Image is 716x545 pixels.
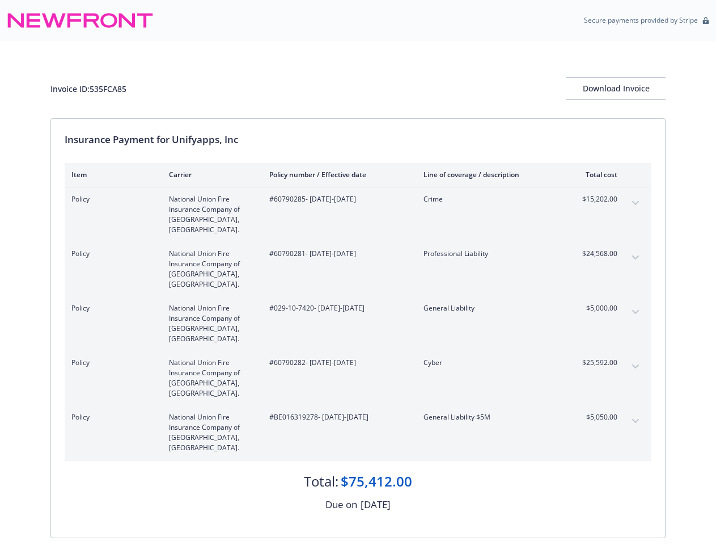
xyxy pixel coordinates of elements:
[169,412,251,453] span: National Union Fire Insurance Company of [GEOGRAPHIC_DATA], [GEOGRAPHIC_DATA].
[169,358,251,399] span: National Union Fire Insurance Company of [GEOGRAPHIC_DATA], [GEOGRAPHIC_DATA].
[423,303,557,313] span: General Liability
[575,412,617,422] span: $5,050.00
[169,194,251,235] span: National Union Fire Insurance Company of [GEOGRAPHIC_DATA], [GEOGRAPHIC_DATA].
[269,170,405,179] div: Policy number / Effective date
[169,170,251,179] div: Carrier
[361,497,391,512] div: [DATE]
[71,358,151,368] span: Policy
[423,170,557,179] div: Line of coverage / description
[169,249,251,290] span: National Union Fire Insurance Company of [GEOGRAPHIC_DATA], [GEOGRAPHIC_DATA].
[626,249,645,267] button: expand content
[423,194,557,204] span: Crime
[269,249,405,259] span: #60790281 - [DATE]-[DATE]
[71,194,151,204] span: Policy
[575,358,617,368] span: $25,592.00
[50,83,126,95] div: Invoice ID: 535FCA85
[269,358,405,368] span: #60790282 - [DATE]-[DATE]
[566,77,666,100] button: Download Invoice
[65,242,651,296] div: PolicyNational Union Fire Insurance Company of [GEOGRAPHIC_DATA], [GEOGRAPHIC_DATA].#60790281- [D...
[169,303,251,344] span: National Union Fire Insurance Company of [GEOGRAPHIC_DATA], [GEOGRAPHIC_DATA].
[71,303,151,313] span: Policy
[626,303,645,321] button: expand content
[71,412,151,422] span: Policy
[65,351,651,405] div: PolicyNational Union Fire Insurance Company of [GEOGRAPHIC_DATA], [GEOGRAPHIC_DATA].#60790282- [D...
[269,412,405,422] span: #BE016319278 - [DATE]-[DATE]
[575,249,617,259] span: $24,568.00
[626,412,645,430] button: expand content
[423,412,557,422] span: General Liability $5M
[423,249,557,259] span: Professional Liability
[65,132,651,147] div: Insurance Payment for Unifyapps, Inc
[304,472,338,491] div: Total:
[575,303,617,313] span: $5,000.00
[575,194,617,204] span: $15,202.00
[626,358,645,376] button: expand content
[325,497,357,512] div: Due on
[65,405,651,460] div: PolicyNational Union Fire Insurance Company of [GEOGRAPHIC_DATA], [GEOGRAPHIC_DATA].#BE016319278-...
[566,78,666,99] div: Download Invoice
[423,358,557,368] span: Cyber
[341,472,412,491] div: $75,412.00
[584,15,698,25] p: Secure payments provided by Stripe
[269,194,405,204] span: #60790285 - [DATE]-[DATE]
[626,194,645,212] button: expand content
[269,303,405,313] span: #029-10-7420 - [DATE]-[DATE]
[65,187,651,242] div: PolicyNational Union Fire Insurance Company of [GEOGRAPHIC_DATA], [GEOGRAPHIC_DATA].#60790285- [D...
[71,249,151,259] span: Policy
[71,170,151,179] div: Item
[575,170,617,179] div: Total cost
[65,296,651,351] div: PolicyNational Union Fire Insurance Company of [GEOGRAPHIC_DATA], [GEOGRAPHIC_DATA].#029-10-7420-...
